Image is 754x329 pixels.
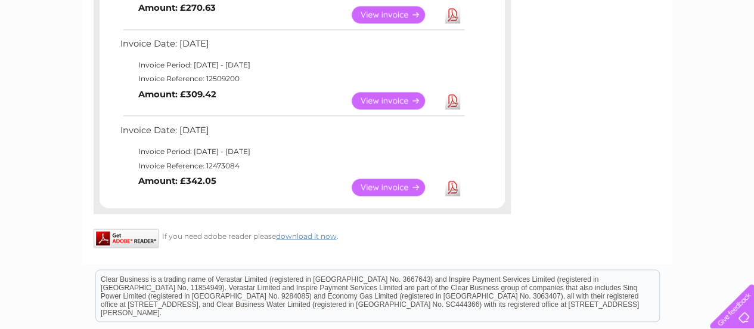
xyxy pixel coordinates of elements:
a: 0333 014 3131 [529,6,612,21]
a: Water [544,51,567,60]
a: Contact [675,51,704,60]
td: Invoice Reference: 12509200 [117,72,466,86]
a: View [352,179,439,196]
img: logo.png [26,31,87,67]
b: Amount: £270.63 [138,2,216,13]
a: View [352,6,439,23]
a: Telecoms [607,51,643,60]
b: Amount: £342.05 [138,175,216,186]
a: download it now [276,231,337,240]
td: Invoice Date: [DATE] [117,122,466,144]
a: View [352,92,439,109]
a: Download [445,179,460,196]
a: Energy [574,51,600,60]
div: Clear Business is a trading name of Verastar Limited (registered in [GEOGRAPHIC_DATA] No. 3667643... [96,7,659,58]
td: Invoice Date: [DATE] [117,36,466,58]
b: Amount: £309.42 [138,88,216,99]
div: If you need adobe reader please . [94,229,511,240]
a: Blog [650,51,668,60]
td: Invoice Period: [DATE] - [DATE] [117,58,466,72]
a: Log out [715,51,743,60]
a: Download [445,6,460,23]
a: Download [445,92,460,109]
td: Invoice Reference: 12473084 [117,158,466,173]
td: Invoice Period: [DATE] - [DATE] [117,144,466,158]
